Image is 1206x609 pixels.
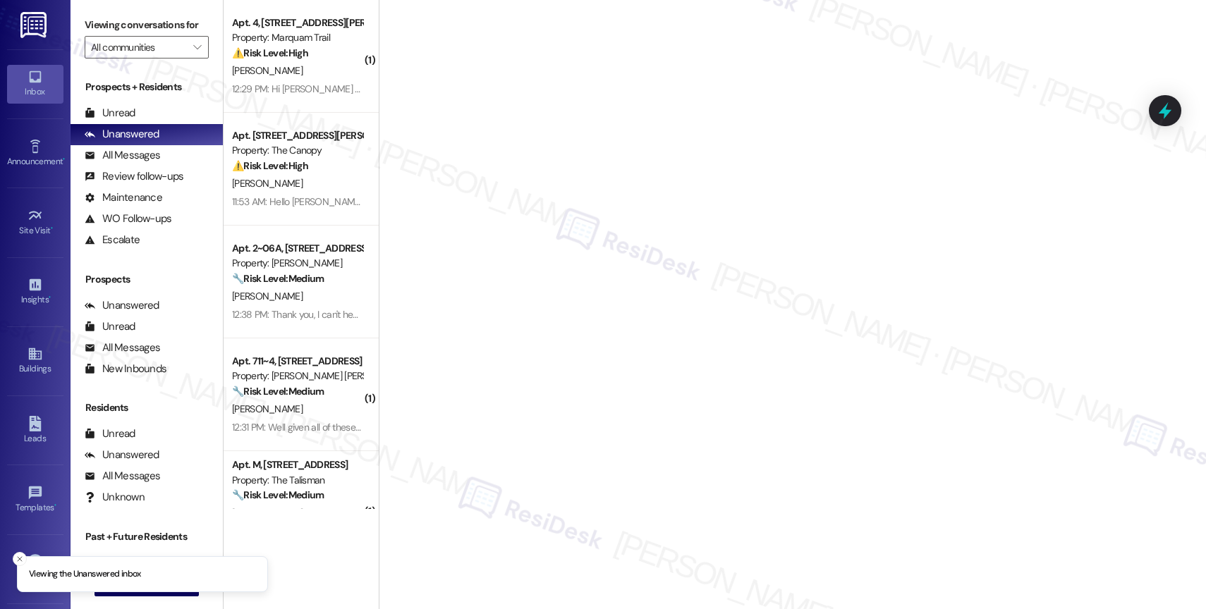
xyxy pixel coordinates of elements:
img: ResiDesk Logo [20,12,49,38]
div: WO Follow-ups [85,211,171,226]
strong: 🔧 Risk Level: Medium [232,272,324,285]
label: Viewing conversations for [85,14,209,36]
span: [PERSON_NAME] [232,177,303,190]
div: Apt. [STREET_ADDRESS][PERSON_NAME] [232,128,363,143]
span: • [51,223,53,233]
div: Unanswered [85,448,159,462]
div: Apt. 4, [STREET_ADDRESS][PERSON_NAME] [232,16,363,30]
div: Unknown [85,490,145,505]
div: Prospects [71,272,223,287]
div: All Messages [85,148,160,163]
div: Unread [85,319,135,334]
div: Unread [85,426,135,441]
a: Templates • [7,481,63,519]
div: Apt. M, [STREET_ADDRESS] [232,457,363,472]
div: Property: [PERSON_NAME] [232,256,363,271]
input: All communities [91,36,186,59]
span: [PERSON_NAME] [232,507,303,519]
div: 12:38 PM: Thank you, I can't hear any other apartments televisions ever through the walls so this... [232,308,799,321]
div: All Messages [85,340,160,355]
a: Buildings [7,342,63,380]
div: Past + Future Residents [71,529,223,544]
a: Account [7,550,63,588]
a: Site Visit • [7,204,63,242]
div: Residents [71,400,223,415]
span: • [63,154,65,164]
strong: ⚠️ Risk Level: High [232,47,308,59]
div: Unanswered [85,127,159,142]
div: Review follow-ups [85,169,183,184]
div: All Messages [85,469,160,484]
div: Escalate [85,233,140,247]
a: Inbox [7,65,63,103]
div: Apt. 711~4, [STREET_ADDRESS] [232,354,363,369]
span: • [54,500,56,510]
span: • [49,293,51,302]
div: Prospects + Residents [71,80,223,94]
i:  [193,42,201,53]
div: Maintenance [85,190,162,205]
div: Property: Marquam Trail [232,30,363,45]
button: Close toast [13,552,27,566]
div: Apt. 2~06A, [STREET_ADDRESS][PERSON_NAME] [232,241,363,256]
p: Viewing the Unanswered inbox [29,568,141,581]
span: [PERSON_NAME] [232,290,303,302]
div: Property: The Talisman [232,473,363,488]
div: 12:31 PM: Well given all of these issues I would say no [232,421,444,433]
a: Insights • [7,273,63,311]
div: New Inbounds [85,362,166,376]
div: Unanswered [85,298,159,313]
a: Leads [7,412,63,450]
span: [PERSON_NAME] [232,402,303,415]
strong: ⚠️ Risk Level: High [232,159,308,172]
div: Unread [85,106,135,121]
span: [PERSON_NAME] [232,64,303,77]
div: Property: [PERSON_NAME] [PERSON_NAME] Apartments [232,369,363,383]
strong: 🔧 Risk Level: Medium [232,488,324,501]
strong: 🔧 Risk Level: Medium [232,385,324,398]
div: 11:53 AM: Hello [PERSON_NAME] [PERSON_NAME] here my husband wants me to ask if we can make paymen... [232,195,822,208]
div: Property: The Canopy [232,143,363,158]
